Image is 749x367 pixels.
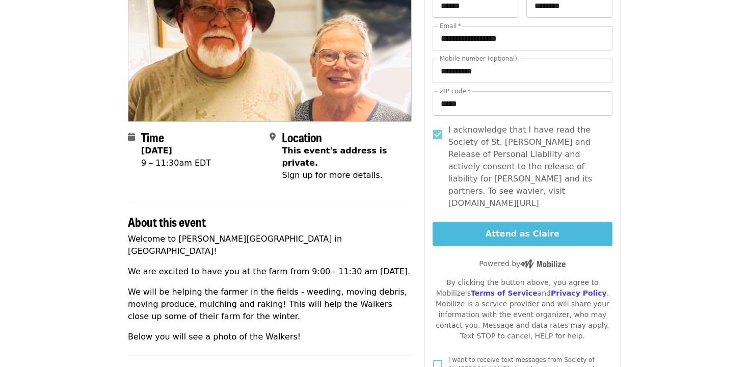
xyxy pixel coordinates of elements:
span: Location [282,128,322,146]
strong: [DATE] [141,146,172,155]
a: Privacy Policy [551,289,607,297]
label: Email [440,23,461,29]
a: Terms of Service [471,289,538,297]
p: Below you will see a photo of the Walkers! [128,331,412,343]
label: ZIP code [440,88,470,94]
label: Mobile number (optional) [440,56,517,62]
span: About this event [128,213,206,230]
span: I acknowledge that I have read the Society of St. [PERSON_NAME] and Release of Personal Liability... [448,124,604,209]
i: map-marker-alt icon [270,132,276,142]
div: 9 – 11:30am EDT [141,157,211,169]
p: We will be helping the farmer in the fields - weeding, moving debris, moving produce, mulching an... [128,286,412,323]
i: calendar icon [128,132,135,142]
div: By clicking the button above, you agree to Mobilize's and . Mobilize is a service provider and wi... [433,277,612,342]
span: Sign up for more details. [282,170,382,180]
button: Attend as Claire [433,222,612,246]
input: Mobile number (optional) [433,59,612,83]
span: Time [141,128,164,146]
input: ZIP code [433,91,612,116]
span: This event's address is private. [282,146,387,168]
img: Powered by Mobilize [520,259,566,269]
input: Email [433,26,612,50]
span: Powered by [479,259,566,268]
p: We are excited to have you at the farm from 9:00 - 11:30 am [DATE]. [128,266,412,278]
p: Welcome to [PERSON_NAME][GEOGRAPHIC_DATA] in [GEOGRAPHIC_DATA]! [128,233,412,257]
